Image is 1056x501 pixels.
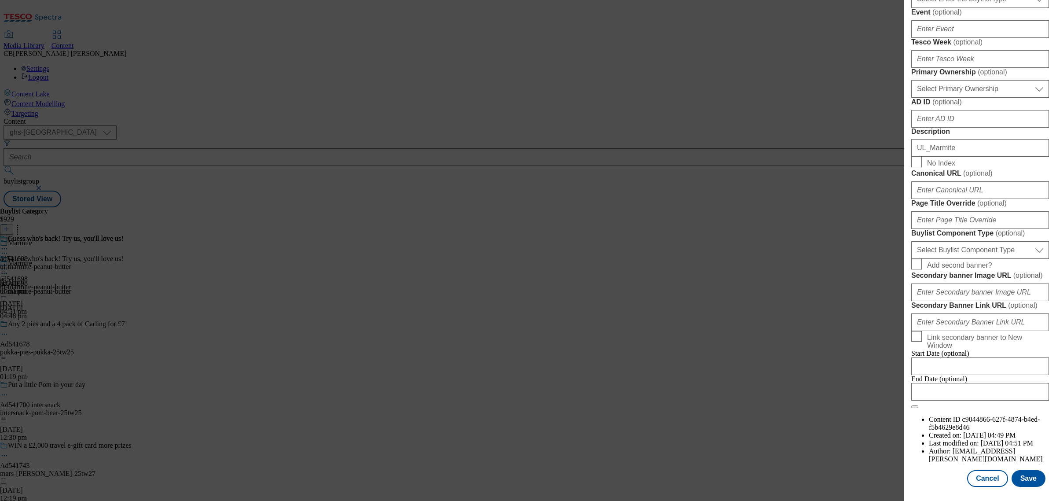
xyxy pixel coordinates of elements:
[929,416,1040,431] span: c9044866-627f-4874-b4ed-f5b4629e8d46
[911,271,1049,280] label: Secondary banner Image URL
[932,8,962,16] span: ( optional )
[963,169,993,177] span: ( optional )
[929,416,1049,431] li: Content ID
[911,181,1049,199] input: Enter Canonical URL
[929,431,1049,439] li: Created on:
[911,38,1049,47] label: Tesco Week
[996,229,1025,237] span: ( optional )
[911,375,967,383] span: End Date (optional)
[911,301,1049,310] label: Secondary Banner Link URL
[929,439,1049,447] li: Last modified on:
[911,110,1049,128] input: Enter AD ID
[977,199,1007,207] span: ( optional )
[927,334,1045,350] span: Link secondary banner to New Window
[981,439,1033,447] span: [DATE] 04:51 PM
[1008,302,1038,309] span: ( optional )
[978,68,1007,76] span: ( optional )
[911,383,1049,401] input: Enter Date
[927,262,992,269] span: Add second banner?
[1012,470,1045,487] button: Save
[911,199,1049,208] label: Page Title Override
[1013,272,1043,279] span: ( optional )
[911,229,1049,238] label: Buylist Component Type
[963,431,1016,439] span: [DATE] 04:49 PM
[911,313,1049,331] input: Enter Secondary Banner Link URL
[911,98,1049,107] label: AD ID
[911,284,1049,301] input: Enter Secondary banner Image URL
[911,211,1049,229] input: Enter Page Title Override
[929,447,1043,463] span: [EMAIL_ADDRESS][PERSON_NAME][DOMAIN_NAME]
[911,68,1049,77] label: Primary Ownership
[911,128,1049,136] label: Description
[911,50,1049,68] input: Enter Tesco Week
[911,169,1049,178] label: Canonical URL
[911,20,1049,38] input: Enter Event
[927,159,955,167] span: No Index
[911,350,969,357] span: Start Date (optional)
[967,470,1008,487] button: Cancel
[911,8,1049,17] label: Event
[911,357,1049,375] input: Enter Date
[911,139,1049,157] input: Enter Description
[953,38,983,46] span: ( optional )
[932,98,962,106] span: ( optional )
[929,447,1049,463] li: Author:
